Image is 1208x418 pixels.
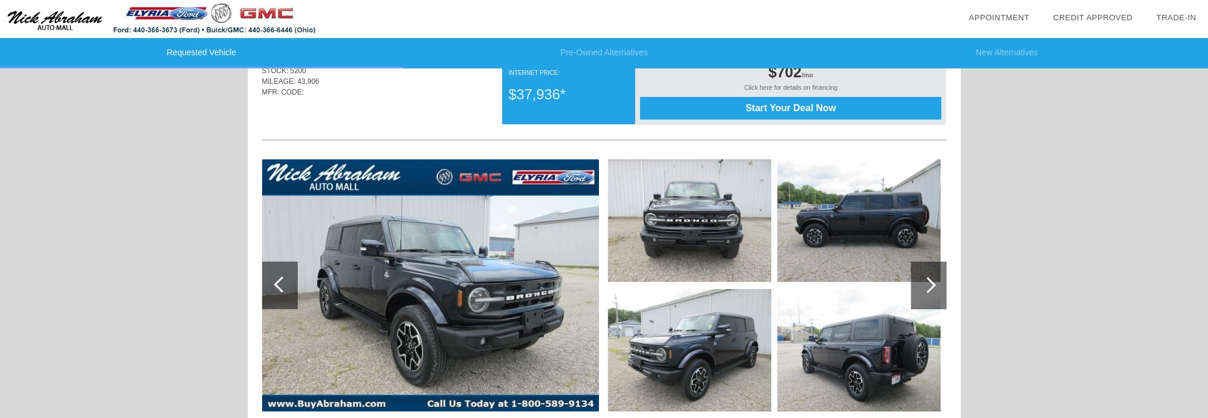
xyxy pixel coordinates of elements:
[298,77,320,86] span: 43,906
[777,289,941,411] img: bcf3d3b0d8c31fcf9b1520e5558deb0ax.jpg
[262,77,296,86] span: MILEAGE:
[969,13,1029,22] a: Appointment
[1053,13,1133,22] a: Credit Approved
[608,289,771,411] img: f629f030b0cf790f9b7e27f7705f91cax.jpg
[655,103,926,114] span: Start Your Deal Now
[777,159,941,282] img: 4ca065d8bfcb129412eff3d79619eb52x.jpg
[608,159,771,282] img: 8c892fe48b6de43ec22665363f97f8ecx.jpg
[403,38,806,68] li: Pre-Owned Alternatives
[509,79,629,110] div: $37,936*
[262,105,947,124] div: Quoted on [DATE] 6:44:46 PM
[1156,13,1196,22] a: Trade-In
[262,88,304,96] span: MFR. CODE:
[805,38,1208,68] li: New Alternatives
[640,84,941,97] div: Click here for details on financing
[262,159,599,411] img: 37d2eb25f3502f1f85d676b49b358695x.jpg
